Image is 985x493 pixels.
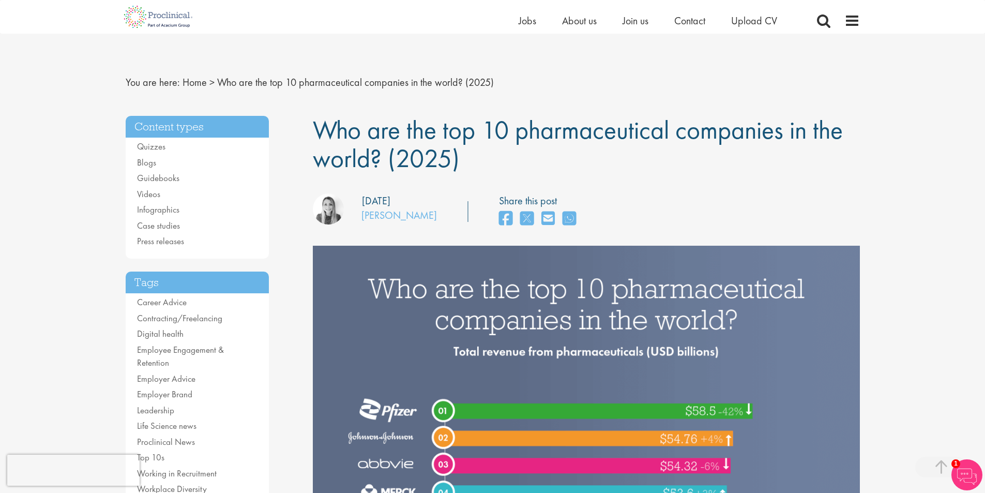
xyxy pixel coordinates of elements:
a: share on facebook [499,208,512,230]
a: Case studies [137,220,180,231]
a: Jobs [519,14,536,27]
img: Chatbot [951,459,982,490]
div: [DATE] [362,193,390,208]
a: Career Advice [137,296,187,308]
a: share on whats app [563,208,576,230]
a: Join us [623,14,648,27]
a: Contact [674,14,705,27]
span: Who are the top 10 pharmaceutical companies in the world? (2025) [217,76,494,89]
a: Videos [137,188,160,200]
iframe: reCAPTCHA [7,455,140,486]
a: Blogs [137,157,156,168]
a: Press releases [137,235,184,247]
label: Share this post [499,193,581,208]
span: Who are the top 10 pharmaceutical companies in the world? (2025) [313,113,843,175]
a: Digital health [137,328,184,339]
a: Upload CV [731,14,777,27]
a: Employee Engagement & Retention [137,344,224,369]
a: share on email [541,208,555,230]
img: Hannah Burke [313,193,344,225]
a: share on twitter [520,208,534,230]
a: Guidebooks [137,172,179,184]
h3: Tags [126,272,269,294]
a: breadcrumb link [183,76,207,89]
a: Quizzes [137,141,165,152]
a: Employer Brand [137,389,192,400]
h3: Content types [126,116,269,138]
a: Proclinical News [137,436,195,447]
a: Top 10s [137,452,164,463]
span: 1 [951,459,960,468]
a: About us [562,14,597,27]
a: Leadership [137,405,174,416]
a: Infographics [137,204,179,215]
a: [PERSON_NAME] [361,208,437,222]
a: Employer Advice [137,373,195,384]
span: > [209,76,215,89]
a: Working in Recruitment [137,468,217,479]
a: Life Science news [137,420,196,431]
span: You are here: [126,76,180,89]
a: Contracting/Freelancing [137,312,222,324]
